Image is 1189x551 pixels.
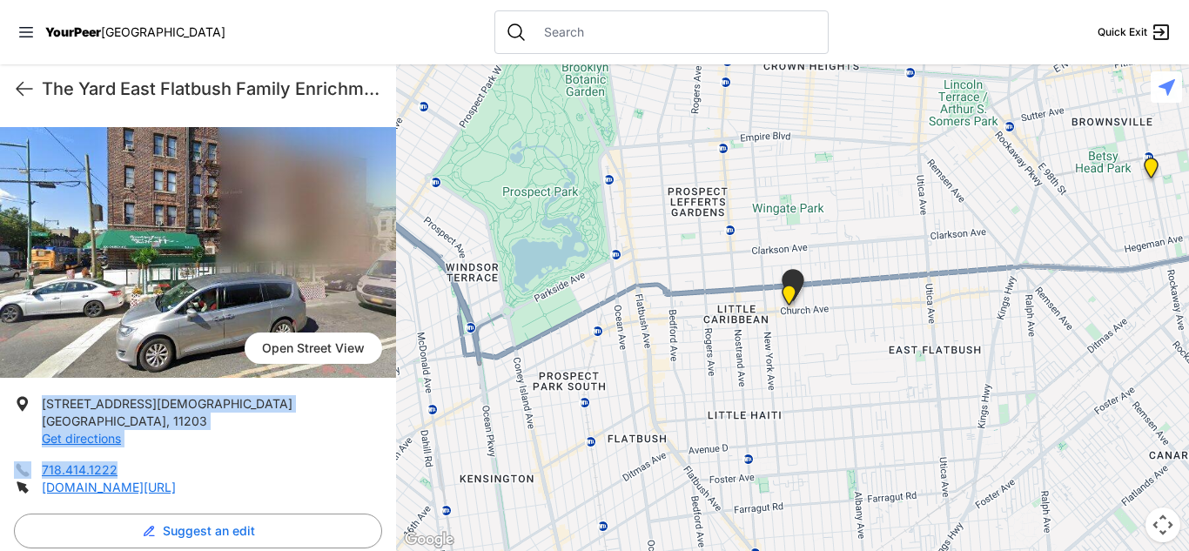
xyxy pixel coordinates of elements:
div: Rising Ground [778,269,808,308]
h1: The Yard East Flatbush Family Enrichment Center (FEC) [42,77,382,101]
button: Map camera controls [1145,507,1180,542]
a: [DOMAIN_NAME][URL] [42,480,176,494]
span: [GEOGRAPHIC_DATA] [42,413,166,428]
a: Get directions [42,431,121,446]
a: YourPeer[GEOGRAPHIC_DATA] [45,27,225,37]
span: YourPeer [45,24,101,39]
span: [STREET_ADDRESS][DEMOGRAPHIC_DATA] [42,396,292,411]
span: Suggest an edit [163,522,255,540]
span: Open Street View [245,333,382,364]
div: Brooklyn DYCD Youth Drop-in Center [1140,158,1162,185]
a: 718.414.1222 [42,462,118,477]
a: Quick Exit [1098,22,1172,43]
input: Search [534,24,817,41]
button: Suggest an edit [14,514,382,548]
span: , [166,413,170,428]
span: [GEOGRAPHIC_DATA] [101,24,225,39]
img: Google [400,528,458,551]
a: Open this area in Google Maps (opens a new window) [400,528,458,551]
span: Quick Exit [1098,25,1147,39]
span: 11203 [173,413,207,428]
